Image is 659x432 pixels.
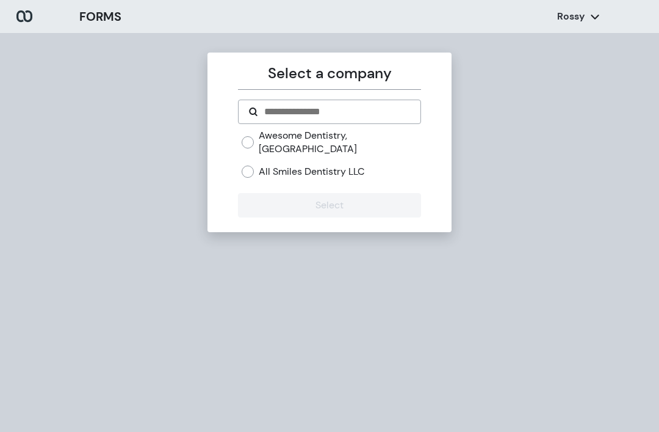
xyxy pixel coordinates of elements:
label: All Smiles Dentistry LLC [259,165,365,178]
p: Select a company [238,62,420,84]
button: Select [238,193,420,218]
label: Awesome Dentistry, [GEOGRAPHIC_DATA] [259,129,420,155]
h3: FORMS [79,7,121,26]
p: Rossy [557,10,585,23]
input: Search [263,104,410,119]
